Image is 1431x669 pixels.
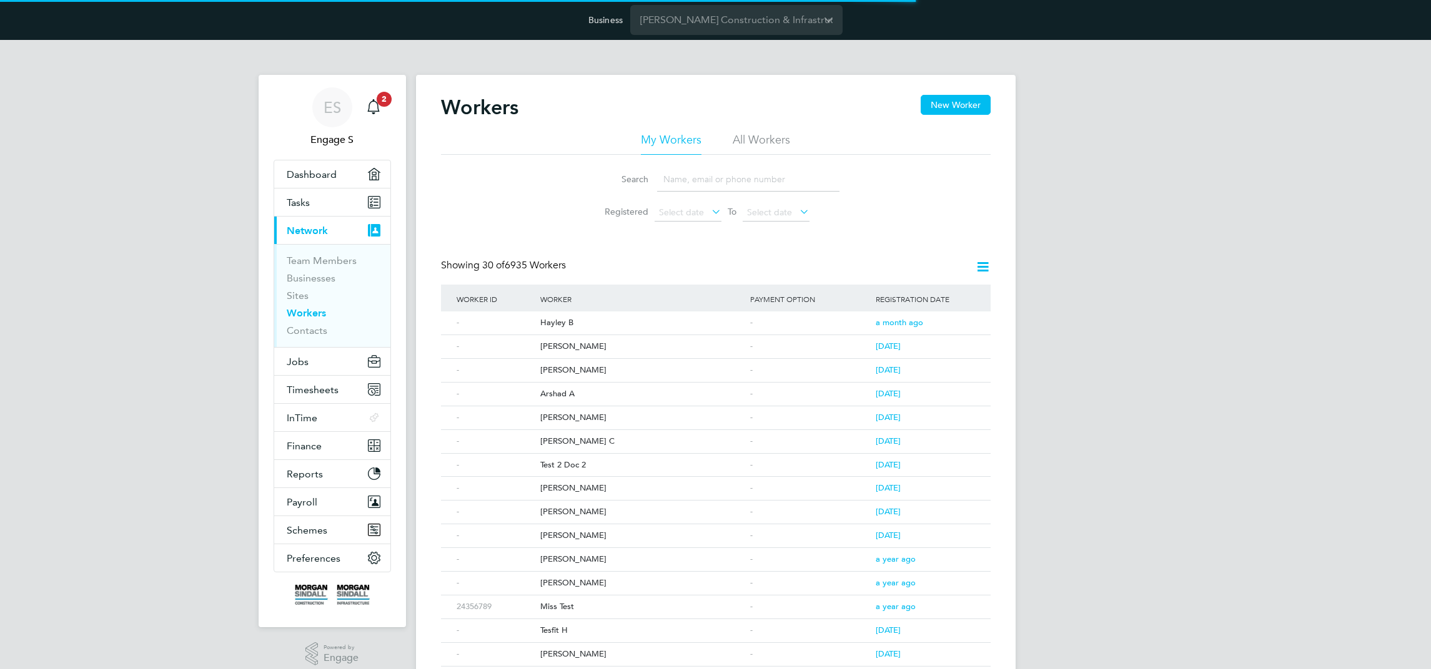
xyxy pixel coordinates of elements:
span: Network [287,225,328,237]
button: Jobs [274,348,390,375]
a: -[PERSON_NAME]-[DATE] [453,500,978,510]
div: - [453,501,537,524]
div: Arshad A [537,383,747,406]
div: - [453,548,537,571]
div: Registration Date [873,285,978,313]
span: [DATE] [876,648,901,659]
a: Powered byEngage [305,642,359,666]
div: - [453,383,537,406]
span: Powered by [324,642,359,653]
span: Schemes [287,524,327,536]
a: -[PERSON_NAME] C-[DATE] [453,429,978,440]
div: - [747,619,873,642]
span: 6935 Workers [482,259,566,271]
div: Test 2 Doc 2 [537,454,747,477]
span: [DATE] [876,625,901,635]
div: - [453,359,537,382]
div: [PERSON_NAME] C [537,430,747,453]
span: Timesheets [287,384,339,396]
div: - [747,454,873,477]
div: [PERSON_NAME] [537,477,747,500]
div: Worker [537,285,747,313]
a: 24356789Miss Test-a year ago [453,595,978,605]
span: a year ago [876,577,916,588]
span: Dashboard [287,168,337,180]
div: - [747,477,873,500]
div: [PERSON_NAME] [537,572,747,595]
span: ES [324,99,341,115]
button: Preferences [274,544,390,572]
button: New Worker [921,95,991,115]
div: - [453,430,537,453]
div: - [747,572,873,595]
div: Tesfit H [537,619,747,642]
div: - [747,501,873,524]
span: a year ago [876,554,916,564]
div: - [453,311,537,334]
div: - [747,406,873,429]
div: - [747,359,873,382]
div: - [747,548,873,571]
div: Payment Option [747,285,873,313]
a: -[PERSON_NAME]-[DATE] [453,642,978,653]
input: Name, email or phone number [657,167,839,192]
span: [DATE] [876,388,901,399]
a: -[PERSON_NAME]-a year ago [453,547,978,558]
span: Select date [659,207,704,218]
span: Preferences [287,552,340,564]
a: -[PERSON_NAME]-[DATE] [453,524,978,534]
button: Timesheets [274,376,390,403]
div: Miss Test [537,595,747,618]
span: a year ago [876,601,916,612]
label: Search [592,173,648,185]
a: Workers [287,307,326,319]
button: Finance [274,432,390,459]
a: Sites [287,290,309,301]
div: - [453,524,537,547]
span: Payroll [287,496,317,508]
span: Engage S [274,132,391,147]
div: - [747,595,873,618]
div: - [747,643,873,666]
div: [PERSON_NAME] [537,359,747,382]
label: Registered [592,206,648,217]
a: Contacts [287,325,327,336]
a: -[PERSON_NAME]-[DATE] [453,406,978,416]
div: [PERSON_NAME] [537,524,747,547]
a: -[PERSON_NAME]-[DATE] [453,334,978,345]
div: [PERSON_NAME] [537,335,747,358]
button: Reports [274,460,390,487]
a: -Hayley B-a month ago [453,311,978,321]
a: 2 [361,87,386,127]
button: InTime [274,404,390,431]
div: 24356789 [453,595,537,618]
div: [PERSON_NAME] [537,501,747,524]
nav: Main navigation [259,75,406,627]
span: [DATE] [876,364,901,375]
div: - [453,335,537,358]
a: ESEngage S [274,87,391,147]
div: - [747,311,873,334]
div: - [747,335,873,358]
a: -Test 2 Doc 2-[DATE] [453,453,978,464]
div: - [453,619,537,642]
img: morgansindall-logo-retina.png [295,585,370,605]
div: - [453,572,537,595]
h2: Workers [441,95,518,120]
span: To [724,203,740,220]
span: Select date [747,207,792,218]
a: Team Members [287,255,357,266]
div: - [453,454,537,477]
div: - [747,383,873,406]
span: Jobs [287,356,309,368]
span: [DATE] [876,412,901,422]
span: [DATE] [876,341,901,351]
div: - [453,477,537,500]
a: Tasks [274,188,390,216]
span: [DATE] [876,459,901,470]
span: Tasks [287,197,310,208]
a: -[PERSON_NAME]-[DATE] [453,358,978,369]
li: All Workers [733,132,790,155]
div: Network [274,244,390,347]
button: Payroll [274,488,390,515]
